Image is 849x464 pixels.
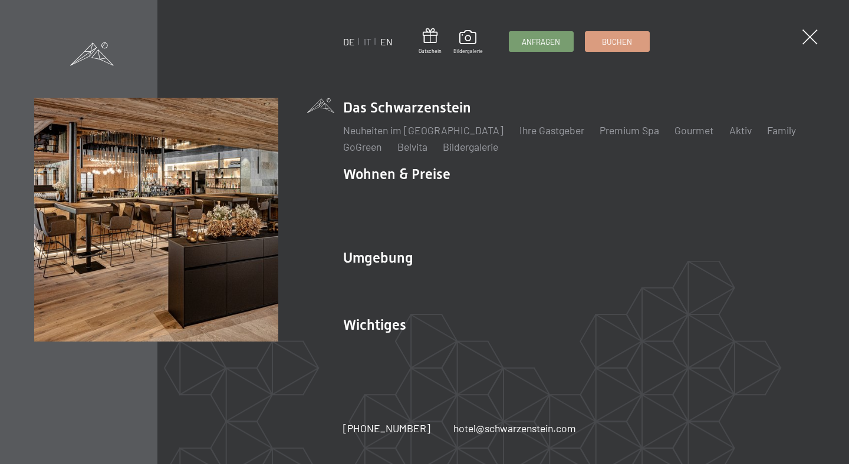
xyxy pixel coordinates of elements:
a: Neuheiten im [GEOGRAPHIC_DATA] [343,124,504,137]
span: Anfragen [522,37,560,47]
a: hotel@schwarzenstein.com [453,421,576,436]
a: Bildergalerie [443,140,498,153]
span: Gutschein [419,48,442,55]
a: GoGreen [343,140,381,153]
a: Gutschein [419,28,442,55]
a: Family [767,124,796,137]
a: IT [364,36,371,47]
a: Anfragen [509,32,573,51]
span: [PHONE_NUMBER] [343,422,430,435]
a: Buchen [585,32,649,51]
a: Ihre Gastgeber [519,124,584,137]
a: Belvita [397,140,427,153]
a: Premium Spa [600,124,659,137]
a: Gourmet [674,124,713,137]
a: DE [343,36,355,47]
a: Bildergalerie [453,30,483,55]
span: Bildergalerie [453,48,483,55]
a: [PHONE_NUMBER] [343,421,430,436]
span: Buchen [602,37,632,47]
a: EN [380,36,393,47]
a: Aktiv [729,124,752,137]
